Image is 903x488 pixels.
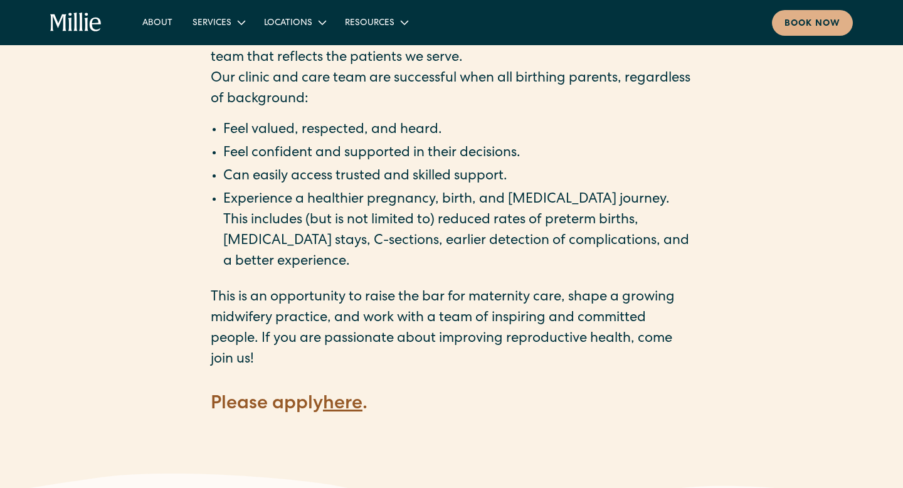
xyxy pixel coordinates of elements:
[223,120,692,141] li: Feel valued, respected, and heard.
[193,17,231,30] div: Services
[223,167,692,188] li: Can easily access trusted and skilled support.
[772,10,853,36] a: Book now
[264,17,312,30] div: Locations
[784,18,840,31] div: Book now
[211,371,692,391] p: ‍
[362,395,367,414] strong: .
[132,12,182,33] a: About
[182,12,254,33] div: Services
[223,190,692,273] li: Experience a healthier pregnancy, birth, and [MEDICAL_DATA] journey. This includes (but is not li...
[211,418,692,438] p: ‍
[254,12,335,33] div: Locations
[50,13,102,33] a: home
[211,288,692,371] p: This is an opportunity to raise the bar for maternity care, shape a growing midwifery practice, a...
[211,69,692,110] p: Our clinic and care team are successful when all birthing parents, regardless of background:
[223,144,692,164] li: Feel confident and supported in their decisions.
[345,17,394,30] div: Resources
[211,395,323,414] strong: Please apply
[323,395,362,414] a: here
[335,12,417,33] div: Resources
